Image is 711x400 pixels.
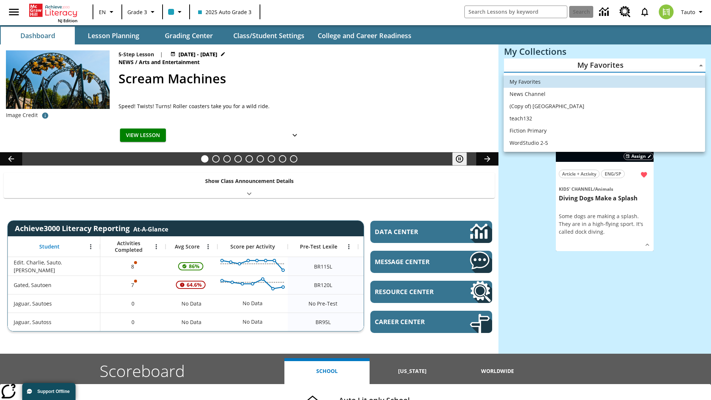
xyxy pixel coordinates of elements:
li: WordStudio 2-5 [504,137,705,149]
li: Fiction Primary [504,124,705,137]
li: My Favorites [504,76,705,88]
li: teach132 [504,112,705,124]
li: (Copy of) [GEOGRAPHIC_DATA] [504,100,705,112]
li: News Channel [504,88,705,100]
